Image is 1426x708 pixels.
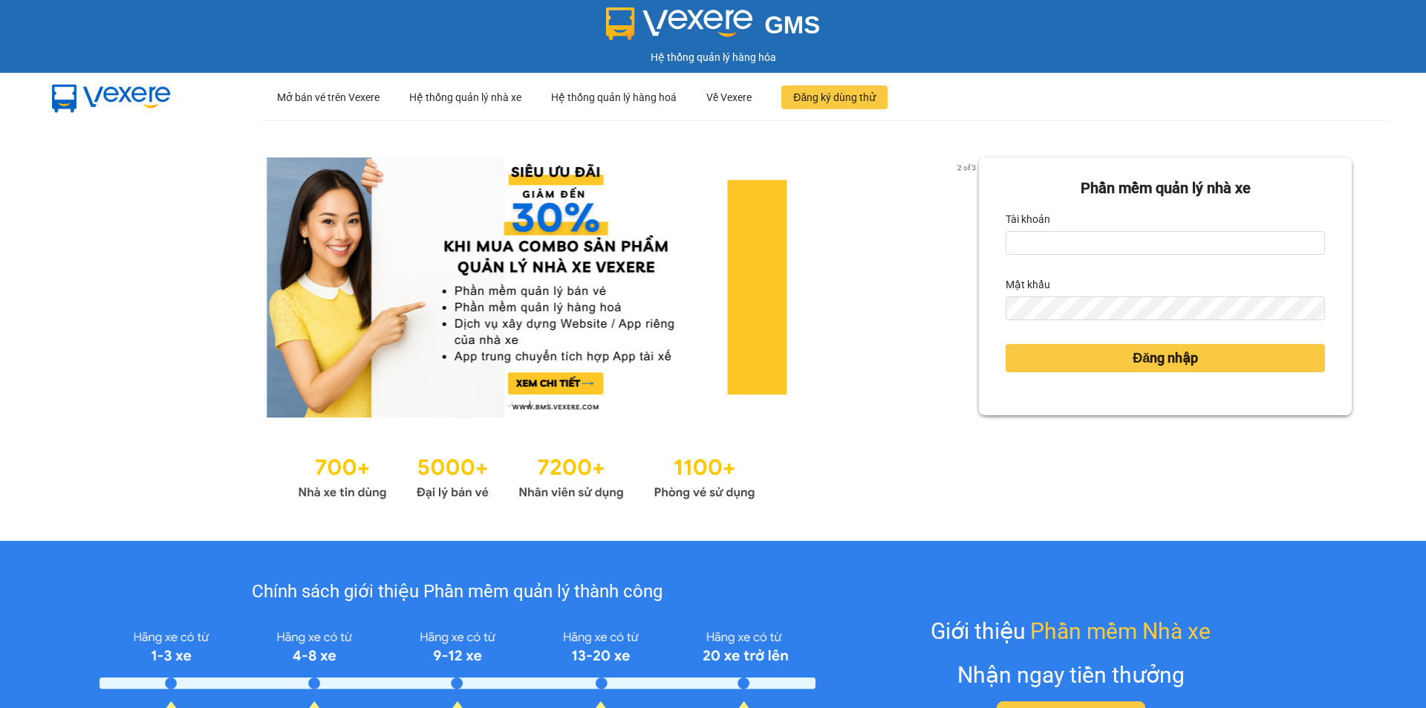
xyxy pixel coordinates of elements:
a: GMS [606,22,821,34]
li: slide item 1 [506,400,512,406]
input: Tài khoản [1006,231,1325,255]
img: Statistics.png [298,447,755,504]
div: Hệ thống quản lý hàng hóa [4,49,1422,65]
div: Giới thiệu [931,614,1211,649]
button: Đăng nhập [1006,344,1325,372]
label: Mật khẩu [1006,273,1050,296]
p: 2 of 3 [953,157,979,177]
div: Phần mềm quản lý nhà xe [1006,177,1325,200]
div: Hệ thống quản lý hàng hoá [551,74,677,121]
li: slide item 3 [541,400,547,406]
img: logo 2 [606,7,753,40]
div: Mở bán vé trên Vexere [277,74,380,121]
li: slide item 2 [524,400,530,406]
span: Đăng ký dùng thử [793,89,876,105]
label: Tài khoản [1006,207,1050,231]
span: Phần mềm Nhà xe [1030,614,1211,649]
div: Hệ thống quản lý nhà xe [409,74,521,121]
div: Chính sách giới thiệu Phần mềm quản lý thành công [100,578,815,606]
button: next slide / item [958,157,979,418]
span: Đăng nhập [1133,348,1198,368]
div: Nhận ngay tiền thưởng [957,657,1185,692]
span: GMS [764,11,820,39]
div: Về Vexere [706,74,752,121]
input: Mật khẩu [1006,296,1325,320]
button: previous slide / item [74,157,95,418]
img: mbUUG5Q.png [37,73,186,122]
button: Đăng ký dùng thử [781,85,888,109]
